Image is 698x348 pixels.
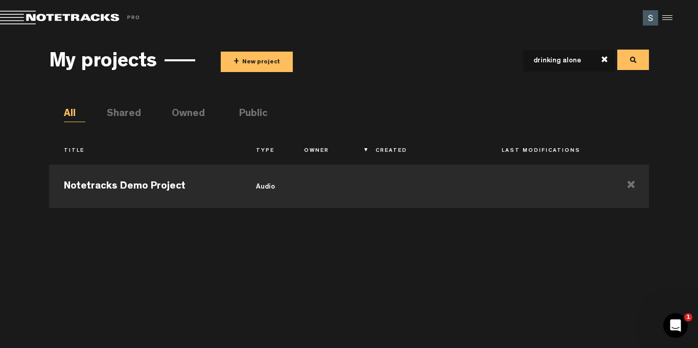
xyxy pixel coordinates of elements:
th: Owner [289,143,361,160]
input: filter projects [523,50,599,72]
th: Title [49,143,241,160]
td: audio [241,162,289,208]
span: 1 [684,313,692,321]
img: ACg8ocJeOQm13Nvl09EB66qiPZg2T6ScHW4M7zy46ZBzQtVTFCUM9g=s96-c [643,10,658,26]
li: Shared [107,107,128,122]
td: Notetracks Demo Project [49,162,241,208]
button: +New project [221,52,293,72]
th: Created [361,143,487,160]
span: + [234,56,239,68]
h3: My projects [49,52,157,74]
li: Owned [172,107,193,122]
li: All [64,107,85,122]
li: Public [239,107,261,122]
th: Type [241,143,289,160]
iframe: Intercom live chat [663,313,688,338]
th: Last Modifications [487,143,613,160]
